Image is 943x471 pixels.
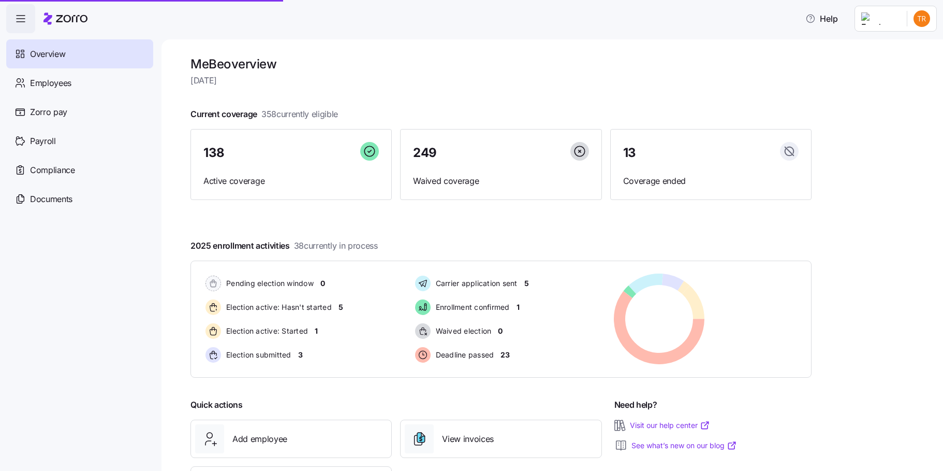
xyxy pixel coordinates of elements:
a: Payroll [6,126,153,155]
span: Coverage ended [623,175,799,188]
span: Need help? [614,398,657,411]
span: Quick actions [190,398,243,411]
span: Zorro pay [30,106,67,119]
span: 3 [298,350,303,360]
a: Compliance [6,155,153,184]
span: 1 [517,302,520,312]
span: Enrollment confirmed [433,302,510,312]
span: 5 [338,302,343,312]
span: Employees [30,77,71,90]
span: 138 [203,147,225,159]
img: 9f08772f748d173b6a631cba1b0c6066 [913,10,930,27]
a: Documents [6,184,153,213]
span: Add employee [232,433,287,446]
span: 1 [315,326,318,336]
span: 0 [320,278,325,289]
span: 23 [500,350,509,360]
span: View invoices [442,433,494,446]
span: Pending election window [223,278,314,289]
span: 13 [623,147,636,159]
span: Waived election [433,326,492,336]
span: Active coverage [203,175,379,188]
a: Employees [6,68,153,97]
span: Payroll [30,135,56,148]
h1: MeBe overview [190,56,812,72]
span: Help [805,12,838,25]
span: Election active: Started [223,326,308,336]
span: Compliance [30,164,75,177]
span: Overview [30,48,65,61]
a: Zorro pay [6,97,153,126]
span: Election submitted [223,350,291,360]
a: Visit our help center [630,420,710,431]
button: Help [797,8,846,29]
img: Employer logo [861,12,898,25]
span: Documents [30,193,72,206]
span: Election active: Hasn't started [223,302,332,312]
span: Current coverage [190,108,338,121]
span: 38 currently in process [294,239,378,252]
span: 0 [498,326,503,336]
span: 358 currently eligible [261,108,338,121]
span: [DATE] [190,74,812,87]
span: 249 [413,147,437,159]
a: See what’s new on our blog [631,440,737,451]
span: 5 [524,278,529,289]
a: Overview [6,39,153,68]
span: 2025 enrollment activities [190,239,378,252]
span: Waived coverage [413,175,588,188]
span: Carrier application sent [433,278,518,289]
span: Deadline passed [433,350,494,360]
